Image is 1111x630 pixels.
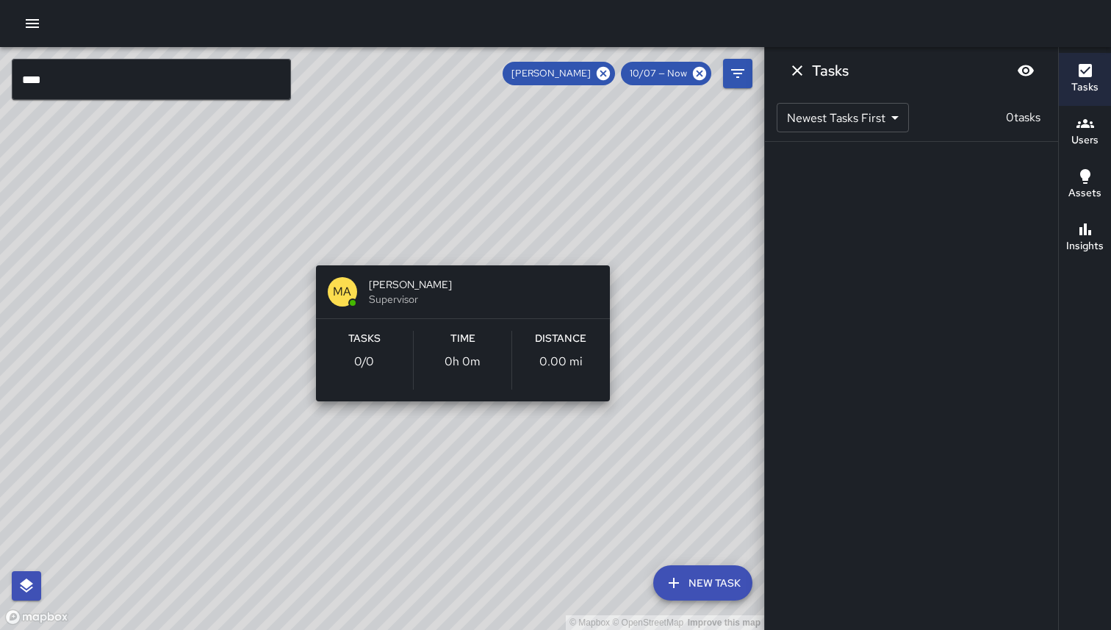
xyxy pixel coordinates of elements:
[535,331,586,347] h6: Distance
[1066,238,1104,254] h6: Insights
[503,62,615,85] div: [PERSON_NAME]
[445,353,481,371] p: 0h 0m
[621,62,711,85] div: 10/07 — Now
[348,331,381,347] h6: Tasks
[316,265,610,401] button: MA[PERSON_NAME]SupervisorTasks0/0Time0h 0mDistance0.00 mi
[783,56,812,85] button: Dismiss
[621,66,696,81] span: 10/07 — Now
[369,292,598,307] span: Supervisor
[369,277,598,292] span: [PERSON_NAME]
[1059,53,1111,106] button: Tasks
[354,353,374,371] p: 0 / 0
[1059,159,1111,212] button: Assets
[777,103,909,132] div: Newest Tasks First
[653,565,752,601] button: New Task
[1059,212,1111,265] button: Insights
[723,59,752,88] button: Filters
[1011,56,1040,85] button: Blur
[812,59,849,82] h6: Tasks
[1071,132,1099,148] h6: Users
[1068,185,1101,201] h6: Assets
[503,66,600,81] span: [PERSON_NAME]
[333,283,351,301] p: MA
[450,331,475,347] h6: Time
[1071,79,1099,96] h6: Tasks
[1000,109,1046,126] p: 0 tasks
[539,353,583,371] p: 0.00 mi
[1059,106,1111,159] button: Users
